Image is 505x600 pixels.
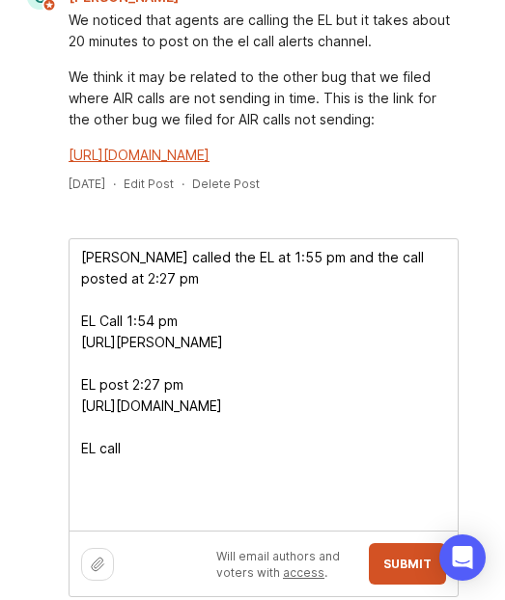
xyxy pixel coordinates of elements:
[383,557,432,571] span: Submit
[69,176,105,192] a: [DATE]
[70,239,458,531] textarea: [PERSON_NAME] called the EL at 1:55 pm and the call posted at 2:27 pm EL Call 1:54 pm [URL][PERSO...
[369,543,446,585] button: Submit
[69,177,105,191] time: [DATE]
[439,534,486,581] div: Open Intercom Messenger
[69,67,459,130] div: We think it may be related to the other bug that we filed where AIR calls are not sending in time...
[192,176,260,192] div: Delete Post
[283,565,324,580] a: access
[124,176,174,192] div: Edit Post
[182,176,184,192] div: ·
[113,176,116,192] div: ·
[69,10,459,52] div: We noticed that agents are calling the EL but it takes about 20 minutes to post on the el call al...
[69,147,210,163] a: [URL][DOMAIN_NAME]
[216,548,357,581] p: Will email authors and voters with .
